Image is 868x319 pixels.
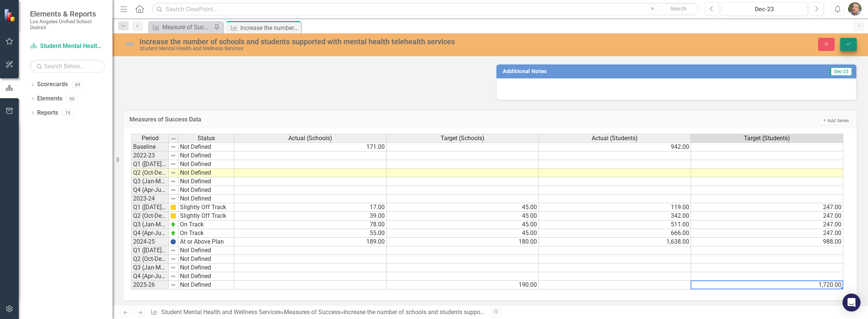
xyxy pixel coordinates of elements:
td: Not Defined [178,160,234,169]
div: 90 [66,96,78,102]
div: 16 [62,110,74,116]
td: 342.00 [539,212,691,220]
td: Q3 (Jan-Mar)-25/26 [131,264,169,272]
td: Q4 (Apr-Jun)-23/24 [131,186,169,195]
img: ClearPoint Strategy [4,9,17,22]
div: Increase the number of schools and students supported with mental health telehealth services [240,23,299,33]
img: zOikAAAAAElFTkSuQmCC [170,230,176,236]
td: Not Defined [178,142,234,151]
td: 17.00 [234,203,387,212]
td: Not Defined [178,169,234,177]
div: Increase the number of schools and students supported with mental health telehealth services [343,309,591,316]
td: Not Defined [178,264,234,272]
td: 247.00 [691,220,843,229]
img: 8DAGhfEEPCf229AAAAAElFTkSuQmCC [170,247,176,253]
td: Q2 (Oct-Dec)-25/26 [131,255,169,264]
button: Dec-23 [721,2,808,16]
td: 2022-23 [131,151,169,160]
td: Baseline [131,142,169,151]
td: 119.00 [539,203,691,212]
img: cBAA0RP0Y6D5n+AAAAAElFTkSuQmCC [170,204,176,210]
img: cBAA0RP0Y6D5n+AAAAAElFTkSuQmCC [170,213,176,219]
td: Q2 (Oct-Dec)-24/25 [131,212,169,220]
td: 78.00 [234,220,387,229]
td: Not Defined [178,246,234,255]
span: Actual (Students) [592,135,638,142]
span: Actual (Schools) [288,135,332,142]
img: 8DAGhfEEPCf229AAAAAElFTkSuQmCC [170,273,176,279]
img: 8DAGhfEEPCf229AAAAAElFTkSuQmCC [170,178,176,184]
img: BgCOk07PiH71IgAAAABJRU5ErkJggg== [170,239,176,245]
small: Los Angeles Unified School District [30,18,105,31]
td: Q3 (Jan-Mar)-23/24 [131,177,169,186]
button: Search [660,4,697,14]
td: On Track [178,229,234,238]
td: 2025-26 [131,281,169,289]
td: Not Defined [178,272,234,281]
img: 8DAGhfEEPCf229AAAAAElFTkSuQmCC [170,187,176,193]
td: Q1 ([DATE]-Sep)-25/26 [131,246,169,255]
td: Slightly Off Track [178,203,234,212]
td: Q2 (Oct-Dec)-23/24 [131,169,169,177]
div: Increase the number of schools and students supported with mental health telehealth services [139,37,538,46]
img: 8DAGhfEEPCf229AAAAAElFTkSuQmCC [170,153,176,159]
a: Student Mental Health and Wellness Services [30,42,105,51]
img: 8DAGhfEEPCf229AAAAAElFTkSuQmCC [170,161,176,167]
td: Q3 (Jan-Mar)-24/25 [131,220,169,229]
td: Not Defined [178,177,234,186]
div: Measure of Success - Scorecard Report [162,22,212,32]
td: 666.00 [539,229,691,238]
td: 45.00 [387,212,539,220]
div: » » [150,308,484,317]
img: zOikAAAAAElFTkSuQmCC [170,222,176,228]
td: 39.00 [234,212,387,220]
td: 1,638.00 [539,238,691,246]
span: Target (Schools) [441,135,484,142]
span: Search [670,6,687,12]
td: 55.00 [234,229,387,238]
span: Target (Students) [744,135,790,142]
td: Slightly Off Track [178,212,234,220]
img: 8DAGhfEEPCf229AAAAAElFTkSuQmCC [170,256,176,262]
a: Scorecards [37,80,68,89]
h3: Additional Notes [503,68,733,74]
span: Dec-23 [830,67,852,76]
td: At or Above Plan [178,238,234,246]
td: 2024-25 [131,238,169,246]
td: On Track [178,220,234,229]
span: Period [142,135,159,142]
a: Reports [37,109,58,117]
img: 8DAGhfEEPCf229AAAAAElFTkSuQmCC [170,144,176,150]
td: Not Defined [178,195,234,203]
td: 247.00 [691,212,843,220]
div: Open Intercom Messenger [843,294,861,312]
input: Search ClearPoint... [152,3,699,16]
input: Search Below... [30,60,105,73]
td: Q1 ([DATE]-Sep)-24/25 [131,203,169,212]
button: Add Series [820,117,851,125]
span: Elements & Reports [30,9,105,18]
td: 189.00 [234,238,387,246]
td: 171.00 [234,142,387,151]
img: 8DAGhfEEPCf229AAAAAElFTkSuQmCC [171,136,177,142]
img: 8DAGhfEEPCf229AAAAAElFTkSuQmCC [170,170,176,176]
td: 2023-24 [131,195,169,203]
img: Not Defined [124,38,136,50]
a: Elements [37,94,62,103]
td: 942.00 [539,142,691,151]
td: 247.00 [691,229,843,238]
a: Measure of Success - Scorecard Report [150,22,212,32]
td: 247.00 [691,203,843,212]
h3: Measures of Success Data [129,116,631,123]
img: Samuel Gilstrap [848,2,862,16]
span: Status [198,135,215,142]
td: 988.00 [691,238,843,246]
td: Not Defined [178,281,234,289]
td: Q1 ([DATE]-Sep)-23/24 [131,160,169,169]
td: Q4 (Apr-Jun)-25/26 [131,272,169,281]
div: Student Mental Health and Wellness Services [139,46,538,51]
td: 45.00 [387,229,539,238]
td: Not Defined [178,186,234,195]
img: 8DAGhfEEPCf229AAAAAElFTkSuQmCC [170,265,176,271]
td: 45.00 [387,220,539,229]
